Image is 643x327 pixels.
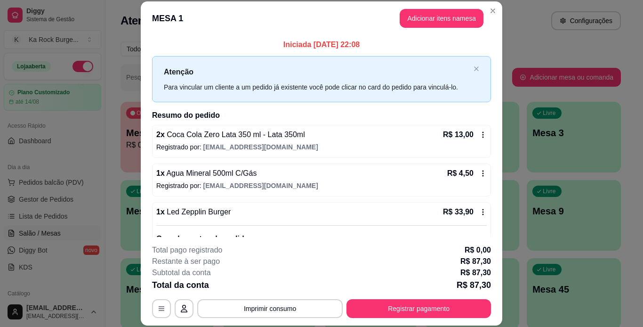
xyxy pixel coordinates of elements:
[165,208,231,216] span: Led Zepplin Burger
[152,278,209,292] p: Total da conta
[164,82,470,92] div: Para vincular um cliente a um pedido já existente você pode clicar no card do pedido para vinculá...
[460,267,491,278] p: R$ 87,30
[156,233,487,245] p: Complementos do pedido
[165,169,257,177] span: Agua Mineral 500ml C/Gás
[443,129,474,140] p: R$ 13,00
[165,131,305,139] span: Coca Cola Zero Lata 350 ml - Lata 350ml
[485,3,500,18] button: Close
[465,245,491,256] p: R$ 0,00
[203,182,318,189] span: [EMAIL_ADDRESS][DOMAIN_NAME]
[156,129,305,140] p: 2 x
[152,110,491,121] h2: Resumo do pedido
[152,256,220,267] p: Restante à ser pago
[460,256,491,267] p: R$ 87,30
[457,278,491,292] p: R$ 87,30
[197,299,343,318] button: Imprimir consumo
[203,143,318,151] span: [EMAIL_ADDRESS][DOMAIN_NAME]
[346,299,491,318] button: Registrar pagamento
[164,66,470,78] p: Atenção
[447,168,474,179] p: R$ 4,50
[141,1,502,35] header: MESA 1
[152,39,491,50] p: Iniciada [DATE] 22:08
[156,181,487,190] p: Registrado por:
[152,245,222,256] p: Total pago registrado
[400,9,483,28] button: Adicionar itens namesa
[474,66,479,72] button: close
[152,267,211,278] p: Subtotal da conta
[443,206,474,218] p: R$ 33,90
[156,142,487,152] p: Registrado por:
[156,206,231,218] p: 1 x
[156,168,257,179] p: 1 x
